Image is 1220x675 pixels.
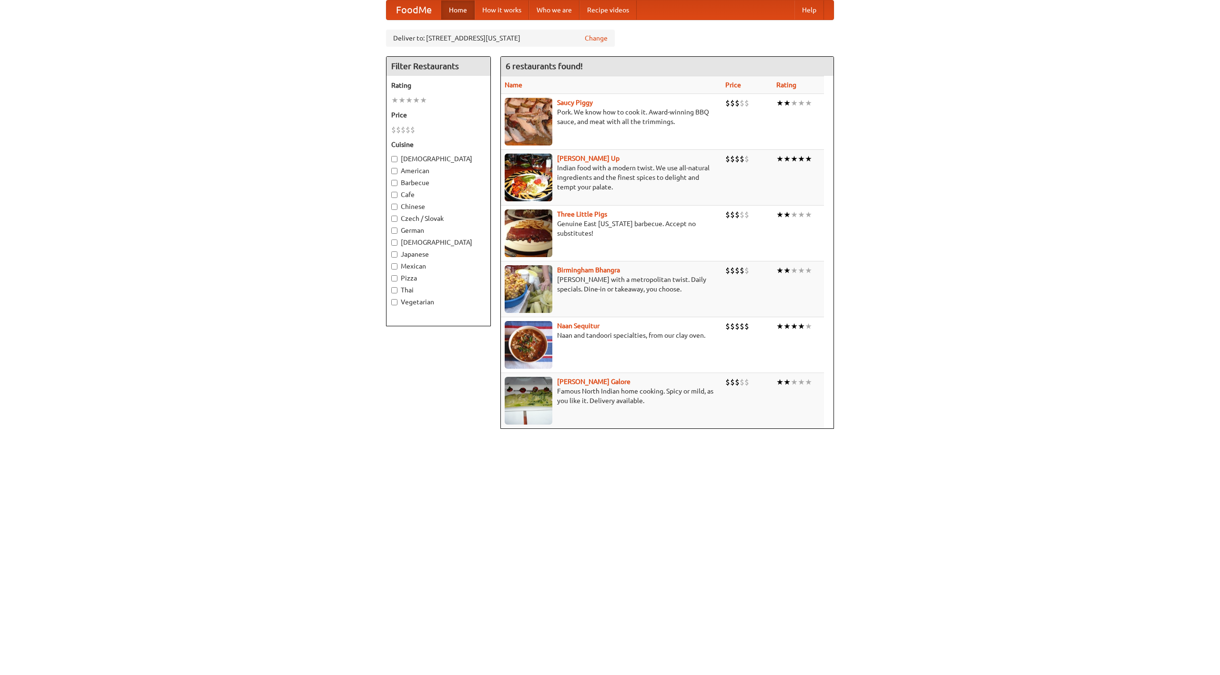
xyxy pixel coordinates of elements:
[783,265,791,276] li: ★
[783,377,791,387] li: ★
[391,204,397,210] input: Chinese
[791,321,798,332] li: ★
[744,265,749,276] li: $
[386,30,615,47] div: Deliver to: [STREET_ADDRESS][US_STATE]
[557,99,593,106] a: Saucy Piggy
[505,154,552,201] img: curryup.jpg
[725,81,741,89] a: Price
[735,209,740,220] li: $
[413,95,420,105] li: ★
[391,297,486,307] label: Vegetarian
[391,239,397,246] input: [DEMOGRAPHIC_DATA]
[557,210,607,218] a: Three Little Pigs
[391,251,397,258] input: Japanese
[744,209,749,220] li: $
[791,154,798,164] li: ★
[475,0,529,20] a: How it works
[505,331,718,340] p: Naan and tandoori specialties, from our clay oven.
[730,321,735,332] li: $
[798,98,805,108] li: ★
[776,265,783,276] li: ★
[557,155,620,162] a: [PERSON_NAME] Up
[410,125,415,135] li: $
[391,125,396,135] li: $
[798,377,805,387] li: ★
[505,275,718,294] p: [PERSON_NAME] with a metropolitan twist. Daily specials. Dine-in or takeaway, you choose.
[391,166,486,176] label: American
[391,154,486,164] label: [DEMOGRAPHIC_DATA]
[398,95,406,105] li: ★
[505,219,718,238] p: Genuine East [US_STATE] barbecue. Accept no substitutes!
[744,154,749,164] li: $
[391,299,397,305] input: Vegetarian
[725,265,730,276] li: $
[557,378,630,385] a: [PERSON_NAME] Galore
[735,321,740,332] li: $
[406,95,413,105] li: ★
[744,98,749,108] li: $
[391,192,397,198] input: Cafe
[391,140,486,149] h5: Cuisine
[791,377,798,387] li: ★
[391,238,486,247] label: [DEMOGRAPHIC_DATA]
[805,377,812,387] li: ★
[391,110,486,120] h5: Price
[391,202,486,211] label: Chinese
[391,178,486,187] label: Barbecue
[798,154,805,164] li: ★
[791,265,798,276] li: ★
[406,125,410,135] li: $
[391,261,486,271] label: Mexican
[805,98,812,108] li: ★
[776,98,783,108] li: ★
[776,154,783,164] li: ★
[783,209,791,220] li: ★
[420,95,427,105] li: ★
[776,377,783,387] li: ★
[805,265,812,276] li: ★
[791,209,798,220] li: ★
[391,263,397,270] input: Mexican
[794,0,824,20] a: Help
[798,321,805,332] li: ★
[579,0,637,20] a: Recipe videos
[391,249,486,259] label: Japanese
[391,228,397,234] input: German
[391,95,398,105] li: ★
[391,285,486,295] label: Thai
[735,377,740,387] li: $
[730,265,735,276] li: $
[776,321,783,332] li: ★
[441,0,475,20] a: Home
[735,265,740,276] li: $
[391,81,486,90] h5: Rating
[783,321,791,332] li: ★
[396,125,401,135] li: $
[505,321,552,369] img: naansequitur.jpg
[557,322,600,330] b: Naan Sequitur
[585,33,608,43] a: Change
[725,209,730,220] li: $
[529,0,579,20] a: Who we are
[744,377,749,387] li: $
[391,168,397,174] input: American
[744,321,749,332] li: $
[805,209,812,220] li: ★
[776,81,796,89] a: Rating
[740,377,744,387] li: $
[740,265,744,276] li: $
[798,265,805,276] li: ★
[740,209,744,220] li: $
[391,156,397,162] input: [DEMOGRAPHIC_DATA]
[740,321,744,332] li: $
[730,154,735,164] li: $
[505,386,718,405] p: Famous North Indian home cooking. Spicy or mild, as you like it. Delivery available.
[791,98,798,108] li: ★
[730,377,735,387] li: $
[386,0,441,20] a: FoodMe
[725,154,730,164] li: $
[391,273,486,283] label: Pizza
